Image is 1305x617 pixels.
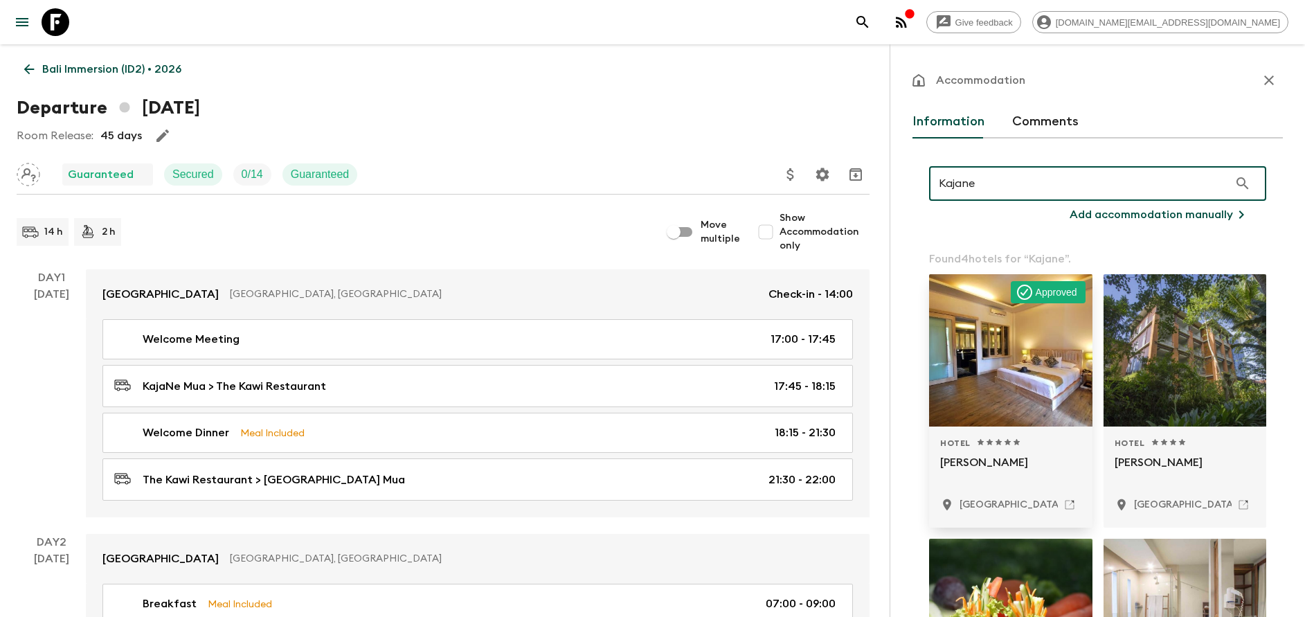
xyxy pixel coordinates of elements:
[780,211,870,253] span: Show Accommodation only
[143,596,197,612] p: Breakfast
[1036,285,1077,299] p: Approved
[912,105,984,138] button: Information
[940,454,1081,488] p: [PERSON_NAME]
[42,61,181,78] p: Bali Immersion (ID2) • 2026
[701,218,741,246] span: Move multiple
[1012,105,1079,138] button: Comments
[17,55,189,83] a: Bali Immersion (ID2) • 2026
[1104,274,1267,427] div: Photo of KajaNe Yangloni
[102,365,853,407] a: KajaNe Mua > The Kawi Restaurant17:45 - 18:15
[926,11,1021,33] a: Give feedback
[936,72,1025,89] p: Accommodation
[143,378,326,395] p: KajaNe Mua > The Kawi Restaurant
[17,534,86,551] p: Day 2
[34,286,69,517] div: [DATE]
[143,424,229,441] p: Welcome Dinner
[100,127,142,144] p: 45 days
[102,286,219,303] p: [GEOGRAPHIC_DATA]
[102,413,853,453] a: Welcome DinnerMeal Included18:15 - 21:30
[44,225,63,239] p: 14 h
[1115,438,1145,449] span: Hotel
[240,425,305,440] p: Meal Included
[777,161,804,188] button: Update Price, Early Bird Discount and Costs
[8,8,36,36] button: menu
[771,331,836,348] p: 17:00 - 17:45
[17,127,93,144] p: Room Release:
[774,378,836,395] p: 17:45 - 18:15
[68,166,134,183] p: Guaranteed
[230,287,757,301] p: [GEOGRAPHIC_DATA], [GEOGRAPHIC_DATA]
[929,251,1266,267] p: Found 4 hotels for “ Kajane ”.
[929,164,1229,203] input: Search for a region or hotel...
[143,331,240,348] p: Welcome Meeting
[17,94,200,122] h1: Departure [DATE]
[1048,17,1288,28] span: [DOMAIN_NAME][EMAIL_ADDRESS][DOMAIN_NAME]
[1053,201,1266,229] button: Add accommodation manually
[929,274,1092,427] div: Photo of Kajane Mua
[233,163,271,186] div: Trip Fill
[172,166,214,183] p: Secured
[86,534,870,584] a: [GEOGRAPHIC_DATA][GEOGRAPHIC_DATA], [GEOGRAPHIC_DATA]
[948,17,1020,28] span: Give feedback
[86,269,870,319] a: [GEOGRAPHIC_DATA][GEOGRAPHIC_DATA], [GEOGRAPHIC_DATA]Check-in - 14:00
[17,269,86,286] p: Day 1
[768,286,853,303] p: Check-in - 14:00
[1032,11,1288,33] div: [DOMAIN_NAME][EMAIL_ADDRESS][DOMAIN_NAME]
[242,166,263,183] p: 0 / 14
[208,596,272,611] p: Meal Included
[960,498,1169,512] p: Bali, Indonesia
[230,552,842,566] p: [GEOGRAPHIC_DATA], [GEOGRAPHIC_DATA]
[809,161,836,188] button: Settings
[1115,454,1256,488] p: [PERSON_NAME]
[143,472,405,488] p: The Kawi Restaurant > [GEOGRAPHIC_DATA] Mua
[17,167,40,178] span: Assign pack leader
[940,438,971,449] span: Hotel
[164,163,222,186] div: Secured
[768,472,836,488] p: 21:30 - 22:00
[102,551,219,567] p: [GEOGRAPHIC_DATA]
[102,319,853,359] a: Welcome Meeting17:00 - 17:45
[1070,206,1233,223] p: Add accommodation manually
[775,424,836,441] p: 18:15 - 21:30
[291,166,350,183] p: Guaranteed
[102,458,853,501] a: The Kawi Restaurant > [GEOGRAPHIC_DATA] Mua21:30 - 22:00
[102,225,116,239] p: 2 h
[766,596,836,612] p: 07:00 - 09:00
[842,161,870,188] button: Archive (Completed, Cancelled or Unsynced Departures only)
[849,8,876,36] button: search adventures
